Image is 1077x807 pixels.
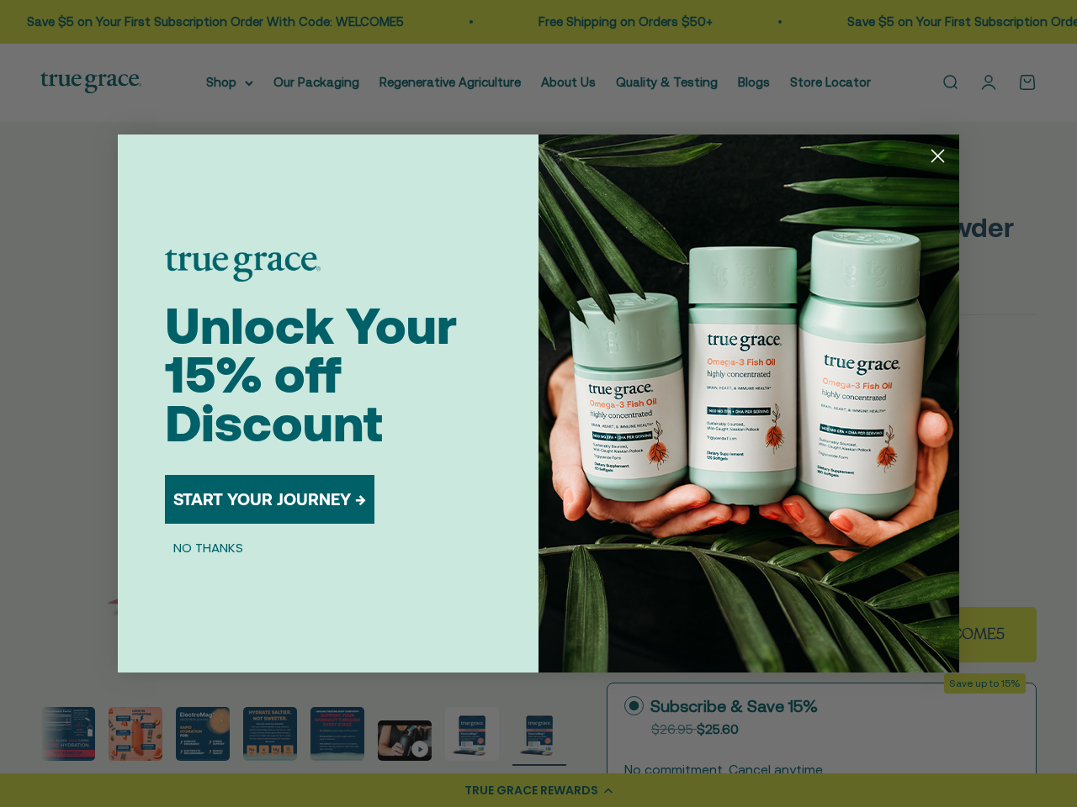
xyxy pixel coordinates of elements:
[538,134,959,672] img: 098727d5-50f8-4f9b-9554-844bb8da1403.jpeg
[165,250,321,282] img: logo placeholder
[165,537,252,557] button: NO THANKS
[165,297,457,452] span: Unlock Your 15% off Discount
[165,475,374,524] button: START YOUR JOURNEY →
[923,141,952,171] button: Close dialog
